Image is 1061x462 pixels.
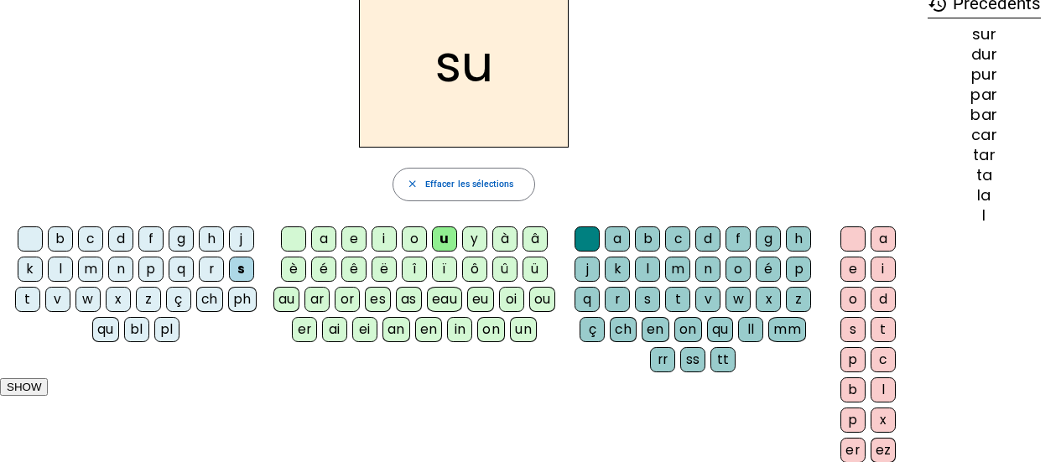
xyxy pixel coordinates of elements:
div: ô [462,257,487,282]
div: p [138,257,164,282]
div: q [575,287,600,312]
div: z [136,287,161,312]
div: v [695,287,720,312]
div: oi [499,287,524,312]
div: en [415,317,443,342]
div: p [840,347,866,372]
div: l [48,257,73,282]
div: p [840,407,866,433]
div: g [756,226,781,252]
div: t [871,317,896,342]
div: n [108,257,133,282]
div: qu [92,317,119,342]
div: é [311,257,336,282]
div: r [605,287,630,312]
div: o [402,226,427,252]
div: rr [650,347,675,372]
div: h [786,226,811,252]
div: g [169,226,194,252]
div: er [292,317,317,342]
div: k [605,257,630,282]
div: q [169,257,194,282]
div: l [928,208,1041,223]
div: w [726,287,751,312]
div: e [840,257,866,282]
div: ph [228,287,257,312]
div: mm [768,317,806,342]
div: s [229,257,254,282]
span: Effacer les sélections [425,177,514,192]
div: s [840,317,866,342]
div: ê [341,257,367,282]
div: t [665,287,690,312]
div: ei [352,317,377,342]
div: qu [707,317,734,342]
div: ar [304,287,330,312]
mat-icon: close [407,179,419,190]
div: ch [610,317,637,342]
div: d [695,226,720,252]
div: z [786,287,811,312]
div: x [871,407,896,433]
div: v [45,287,70,312]
div: è [281,257,306,282]
div: c [665,226,690,252]
div: par [928,87,1041,102]
div: ss [680,347,705,372]
div: h [199,226,224,252]
div: b [635,226,660,252]
div: l [635,257,660,282]
div: ll [738,317,763,342]
div: i [871,257,896,282]
div: w [75,287,101,312]
div: m [665,257,690,282]
div: o [726,257,751,282]
div: un [510,317,537,342]
div: bl [124,317,149,342]
div: ch [196,287,223,312]
div: ta [928,168,1041,183]
div: an [382,317,410,342]
div: t [15,287,40,312]
div: pl [154,317,179,342]
div: b [48,226,73,252]
div: é [756,257,781,282]
div: f [138,226,164,252]
div: c [871,347,896,372]
div: j [575,257,600,282]
div: a [605,226,630,252]
div: u [432,226,457,252]
div: en [642,317,669,342]
div: y [462,226,487,252]
div: s [635,287,660,312]
div: a [311,226,336,252]
div: pur [928,67,1041,82]
div: on [674,317,702,342]
div: ç [580,317,605,342]
div: d [108,226,133,252]
div: ü [523,257,548,282]
div: as [396,287,422,312]
div: eu [467,287,494,312]
div: f [726,226,751,252]
div: ç [166,287,191,312]
div: bar [928,107,1041,122]
div: sur [928,27,1041,42]
div: l [871,377,896,402]
div: ai [322,317,347,342]
button: Effacer les sélections [393,168,534,201]
div: p [786,257,811,282]
div: es [365,287,391,312]
div: ou [529,287,556,312]
div: m [78,257,103,282]
div: î [402,257,427,282]
div: û [492,257,517,282]
div: dur [928,47,1041,62]
div: b [840,377,866,402]
div: o [840,287,866,312]
div: la [928,188,1041,203]
div: n [695,257,720,282]
div: i [372,226,397,252]
div: e [341,226,367,252]
div: car [928,127,1041,143]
